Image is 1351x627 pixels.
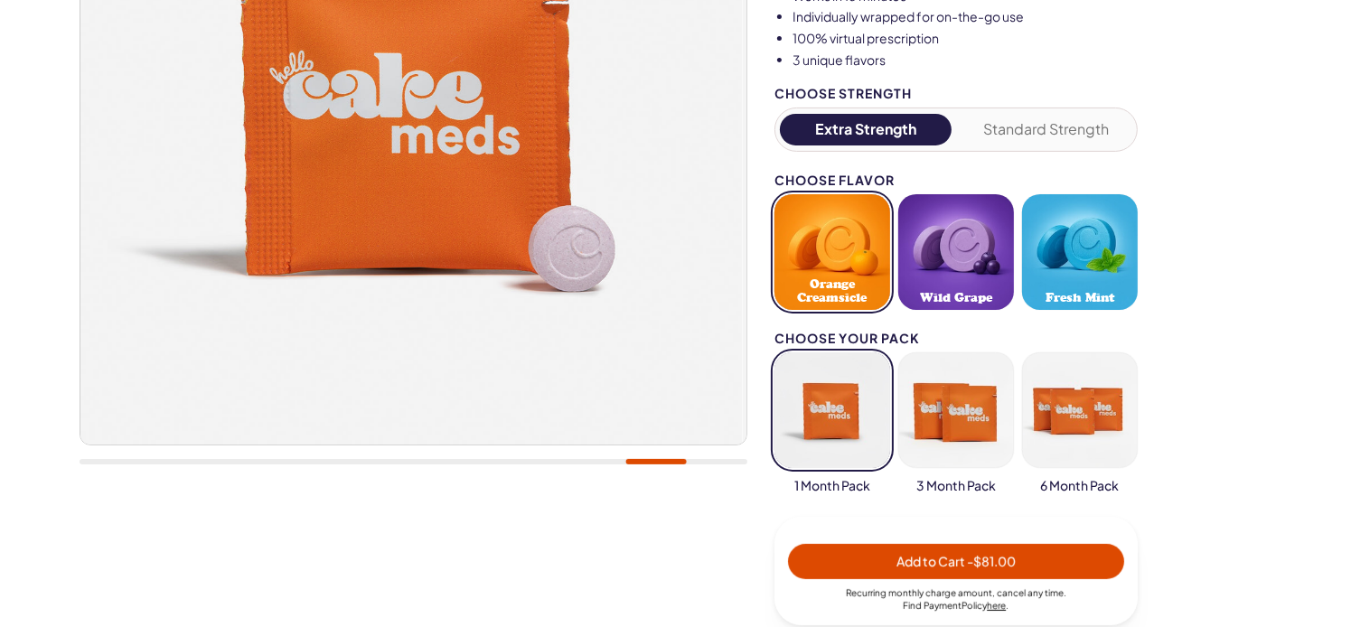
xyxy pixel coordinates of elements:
[793,8,1272,26] li: Individually wrapped for on-the-go use
[780,114,952,145] button: Extra Strength
[967,553,1016,569] span: - $81.00
[1046,291,1114,304] span: Fresh Mint
[960,114,1132,145] button: Standard Strength
[774,87,1138,100] div: Choose Strength
[916,477,996,495] span: 3 Month Pack
[793,51,1272,70] li: 3 unique flavors
[987,600,1006,611] a: here
[794,477,870,495] span: 1 Month Pack
[903,600,962,611] span: Find Payment
[788,544,1124,579] button: Add to Cart -$81.00
[1040,477,1119,495] span: 6 Month Pack
[774,173,1138,187] div: Choose Flavor
[774,332,1138,345] div: Choose your pack
[780,277,885,304] span: Orange Creamsicle
[896,553,1016,569] span: Add to Cart
[788,586,1124,612] div: Recurring monthly charge amount , cancel any time. Policy .
[920,291,992,304] span: Wild Grape
[793,30,1272,48] li: 100% virtual prescription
